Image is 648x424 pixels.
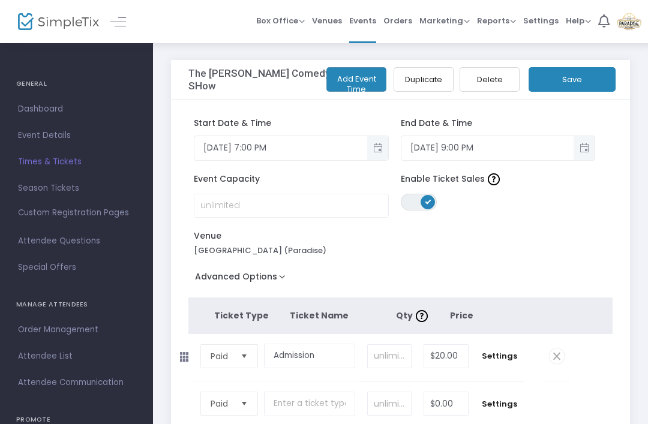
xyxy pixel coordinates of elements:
[401,117,472,129] span: End Date & Time
[290,309,349,321] span: Ticket Name
[424,345,468,368] input: Price
[18,375,135,390] span: Attendee Communication
[523,5,559,36] span: Settings
[477,15,516,26] span: Reports
[349,5,376,36] span: Events
[211,350,231,362] span: Paid
[425,199,431,205] span: ON
[18,181,135,196] span: Season Tickets
[481,398,518,410] span: Settings
[18,207,129,219] span: Custom Registration Pages
[18,348,135,364] span: Attendee List
[367,136,388,160] button: Toggle popup
[326,67,386,92] button: Add Event Time
[416,310,428,322] img: question-mark
[401,138,574,158] input: Select date & time
[188,67,358,92] h3: The [PERSON_NAME] Comedy SHow
[574,136,595,160] button: Toggle popup
[194,117,271,129] span: Start Date & Time
[18,101,135,117] span: Dashboard
[383,5,412,36] span: Orders
[481,350,518,362] span: Settings
[566,15,591,26] span: Help
[394,67,454,92] button: Duplicate
[236,345,253,368] button: Select
[18,128,135,143] span: Event Details
[16,293,137,317] h4: MANAGE ATTENDEES
[488,173,500,185] img: question-mark
[424,392,468,415] input: Price
[312,5,342,36] span: Venues
[188,268,297,290] button: Advanced Options
[264,344,355,368] input: Enter a ticket type name. e.g. General Admission
[236,392,253,415] button: Select
[211,398,231,410] span: Paid
[368,345,411,368] input: unlimited
[194,173,275,185] span: Event Capacity
[396,309,431,321] span: Qty
[401,173,521,185] span: Enable Ticket Sales
[214,309,269,321] span: Ticket Type
[18,154,135,170] span: Times & Tickets
[256,15,305,26] span: Box Office
[450,309,473,321] span: Price
[18,260,135,275] span: Special Offers
[368,392,411,415] input: unlimited
[194,138,367,158] input: Select date & time
[16,72,137,96] h4: GENERAL
[194,245,389,257] div: [GEOGRAPHIC_DATA] (Paradise)
[419,15,470,26] span: Marketing
[194,230,275,242] span: Venue
[264,392,355,416] input: Enter a ticket type name. e.g. General Admission
[18,233,135,249] span: Attendee Questions
[529,67,616,92] button: Save
[194,194,388,217] input: unlimited
[18,322,135,338] span: Order Management
[460,67,520,92] button: Delete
